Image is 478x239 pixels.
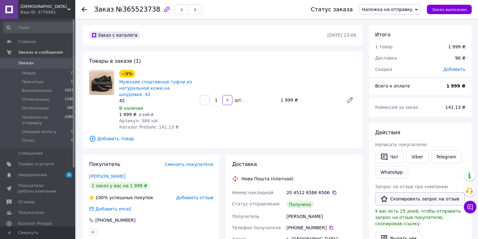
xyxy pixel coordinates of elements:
[95,206,132,212] div: Добавить email
[22,70,36,76] span: Новые
[443,67,465,72] span: Добавить
[89,58,141,64] span: Товары в заказе (1)
[65,114,73,126] span: 2389
[432,7,467,12] span: Заказ выполнен
[22,138,35,143] span: Отказ
[89,161,120,167] span: Покупатель
[119,125,179,130] span: Каталог ProSale: 141.13 ₴
[22,97,49,102] span: Отмененные
[65,97,73,102] span: 1108
[22,105,49,111] span: Оплаченные
[95,195,108,200] span: 100%
[89,31,140,39] div: Заказ с каталога
[446,83,465,88] b: 1 999 ₴
[448,44,465,50] div: 1 999 ₴
[375,166,408,178] a: WhatsApp
[3,22,74,33] input: Поиск
[66,172,72,178] span: 1
[18,39,36,45] span: Главная
[375,184,448,189] span: Запрос на отзыв про компанию
[94,6,114,13] span: Заказ
[89,135,356,142] span: Добавить товар
[22,129,56,135] span: Ожидаю оплату
[139,113,153,117] span: 2 199 ₴
[119,98,195,104] div: 42
[375,56,397,61] span: Доставка
[22,114,65,126] span: Наложка на отправку
[278,96,341,104] div: 1 999 ₴
[18,172,47,178] span: Уведомления
[232,225,281,230] span: Телефон получателя
[71,138,73,143] span: 0
[65,88,73,93] span: 1557
[375,142,427,147] span: Написать покупателю
[375,67,392,72] span: Скидка
[18,161,54,167] span: Товары и услуги
[67,105,73,111] span: 288
[427,5,472,14] button: Заказ выполнен
[375,44,393,49] span: 1 товар
[18,183,58,194] span: Показатели работы компании
[20,4,67,9] span: КОНФЕТЮР
[71,129,73,135] span: 0
[451,51,469,65] div: 90 ₴
[344,94,356,106] a: Редактировать
[18,60,34,66] span: Заказы
[119,118,158,123] span: Артикул: 384 ч/к
[406,150,428,163] a: Viber
[375,150,404,163] button: Чат
[232,161,257,167] span: Доставка
[375,192,465,205] button: Скопировать запрос на отзыв
[311,6,353,13] div: Статус заказа
[18,50,63,55] span: Заказы и сообщения
[445,105,465,110] span: 141.13 ₴
[286,189,356,196] div: 20 4512 6586 6506
[89,194,153,201] div: успешных покупок
[89,70,114,95] img: Мужские спортивные туфли из натуральной кожи на шнуровке. 42
[88,206,132,212] div: Добавить email
[286,201,314,208] div: Получено
[375,130,400,135] span: Действия
[464,201,476,213] button: Чат с покупателем
[232,190,274,195] span: Номер накладной
[119,106,143,111] span: В наличии
[18,199,35,205] span: Отзывы
[71,79,73,85] span: 0
[232,201,279,206] span: Статус отправления
[22,88,52,93] span: Выполненные
[18,151,43,156] span: Сообщения
[89,174,125,179] a: [PERSON_NAME]
[375,105,418,110] span: Комиссия за заказ
[119,79,192,97] a: Мужские спортивные туфли из натуральной кожи на шнуровке. 42
[233,97,243,103] div: шт.
[375,32,390,38] span: Итого
[431,150,462,163] a: Telegram
[362,7,412,12] span: Наложка на отправку
[95,217,136,223] div: [PHONE_NUMBER]
[375,209,461,226] span: У вас есть 25 дней, чтобы отправить запрос на отзыв покупателю, скопировав ссылку.
[119,112,136,117] span: 1 999 ₴
[82,6,87,13] div: Вернуться назад
[22,79,44,85] span: Принятые
[18,210,44,215] span: Покупатели
[119,70,135,77] div: −9%
[327,33,356,38] time: [DATE] 23:06
[286,225,356,231] div: [PHONE_NUMBER]
[89,182,150,189] div: 1 заказ у вас на 1 999 ₴
[375,83,410,88] span: Всего к оплате
[232,214,259,219] span: Получатель
[116,6,160,13] span: №365523738
[176,195,213,200] span: Добавить отзыв
[18,221,52,226] span: Каталог ProSale
[20,9,75,15] div: Ваш ID: 3776081
[240,176,295,182] div: Нова Пошта (платная)
[71,70,73,76] span: 0
[165,162,213,167] span: Сменить покупателя
[285,211,358,222] div: [PERSON_NAME]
